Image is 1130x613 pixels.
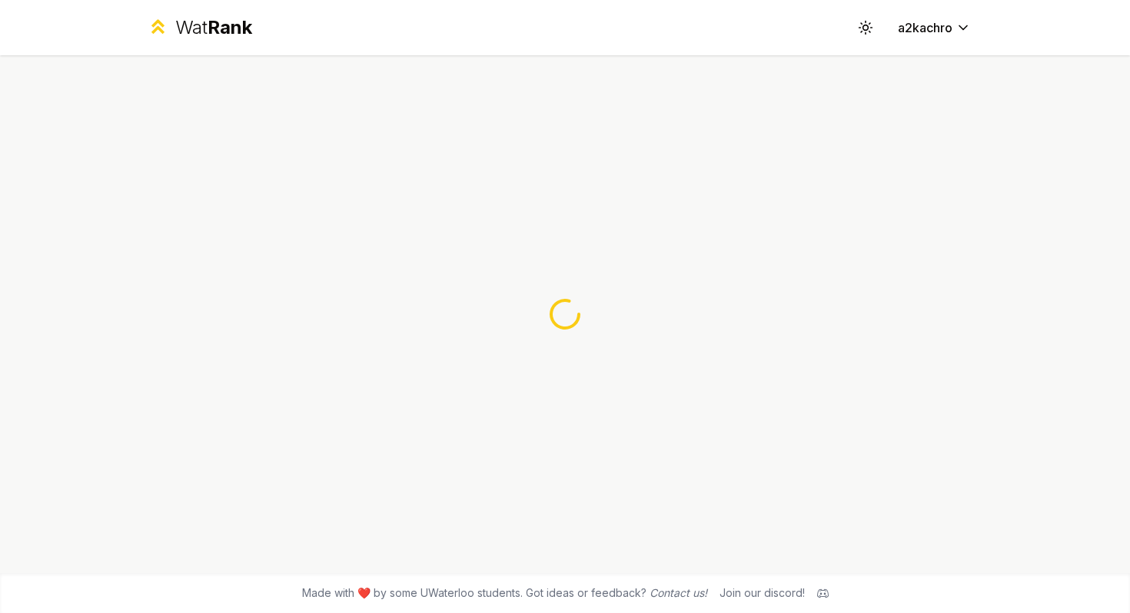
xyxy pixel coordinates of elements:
[650,586,707,599] a: Contact us!
[302,585,707,601] span: Made with ❤️ by some UWaterloo students. Got ideas or feedback?
[147,15,252,40] a: WatRank
[886,14,983,41] button: a2kachro
[898,18,952,37] span: a2kachro
[720,585,805,601] div: Join our discord!
[208,16,252,38] span: Rank
[175,15,252,40] div: Wat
